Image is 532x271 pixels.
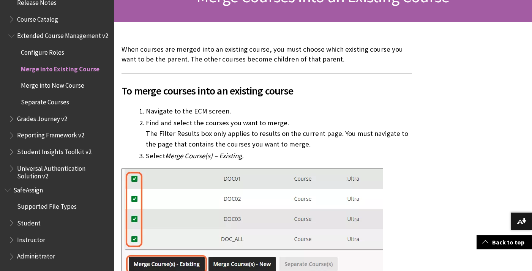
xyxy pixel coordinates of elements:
[17,233,45,244] span: Instructor
[17,145,92,156] span: Student Insights Toolkit v2
[21,79,84,90] span: Merge into New Course
[21,46,64,56] span: Configure Roles
[122,83,412,99] span: To merge courses into an existing course
[17,13,58,23] span: Course Catalog
[17,30,108,40] span: Extended Course Management v2
[5,184,109,263] nav: Book outline for Blackboard SafeAssign
[165,151,244,160] span: Merge Course(s) – Existing.
[122,44,412,64] p: When courses are merged into an existing course, you must choose which existing course you want t...
[477,235,532,249] a: Back to top
[146,151,412,161] li: Select
[21,63,99,73] span: Merge into Existing Course
[17,112,67,123] span: Grades Journey v2
[17,200,77,211] span: Supported File Types
[17,162,109,180] span: Universal Authentication Solution v2
[13,184,43,194] span: SafeAssign
[17,129,84,139] span: Reporting Framework v2
[146,106,412,117] li: Navigate to the ECM screen.
[146,118,412,150] li: Find and select the courses you want to merge. The Filter Results box only applies to results on ...
[21,96,69,106] span: Separate Courses
[17,250,55,260] span: Administrator
[17,217,41,227] span: Student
